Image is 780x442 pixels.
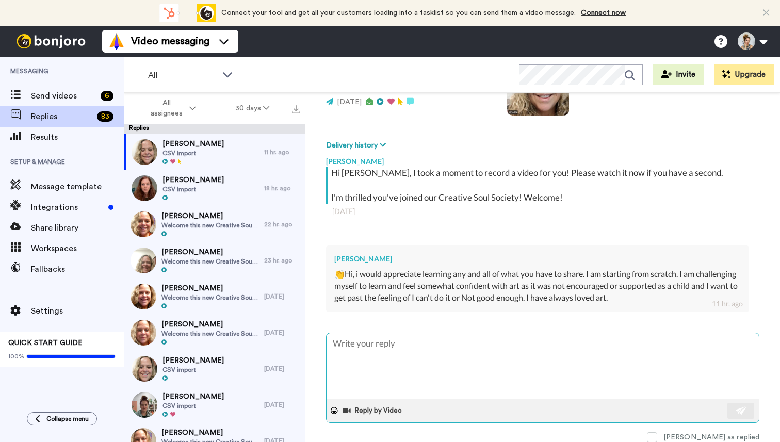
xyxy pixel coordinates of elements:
[289,101,303,116] button: Export all results that match these filters now.
[264,256,300,265] div: 23 hr. ago
[292,105,300,113] img: export.svg
[736,406,747,415] img: send-white.svg
[163,175,224,185] span: [PERSON_NAME]
[31,242,124,255] span: Workspaces
[31,90,96,102] span: Send videos
[161,428,259,438] span: [PERSON_NAME]
[27,412,97,425] button: Collapse menu
[163,391,224,402] span: [PERSON_NAME]
[97,111,113,122] div: 83
[332,206,753,217] div: [DATE]
[101,91,113,101] div: 6
[131,320,156,346] img: fb03582a-64fd-4d24-818a-d3474eeac1fe-thumb.jpg
[163,402,224,410] span: CSV import
[31,131,124,143] span: Results
[163,139,224,149] span: [PERSON_NAME]
[8,339,83,347] span: QUICK START GUIDE
[326,140,389,151] button: Delivery history
[131,284,156,309] img: 2df7aa72-d82e-4ef3-9375-de8b8ca1f24e-thumb.jpg
[31,181,124,193] span: Message template
[334,254,741,264] div: [PERSON_NAME]
[161,247,259,257] span: [PERSON_NAME]
[46,415,89,423] span: Collapse menu
[161,211,259,221] span: [PERSON_NAME]
[264,220,300,228] div: 22 hr. ago
[31,201,104,214] span: Integrations
[8,352,24,361] span: 100%
[12,34,90,48] img: bj-logo-header-white.svg
[714,64,774,85] button: Upgrade
[124,206,305,242] a: [PERSON_NAME]Welcome this new Creative Soul Society Member!22 hr. ago
[132,175,157,201] img: 65805af0-ffb3-4beb-bd56-e315b83c27ac-thumb.jpg
[161,319,259,330] span: [PERSON_NAME]
[264,365,300,373] div: [DATE]
[148,69,217,81] span: All
[161,293,259,302] span: Welcome this new Creative Soul Society Member!
[145,98,187,119] span: All assignees
[124,279,305,315] a: [PERSON_NAME]Welcome this new Creative Soul Society Member![DATE]
[216,99,289,118] button: 30 days
[131,211,156,237] img: c9259179-5e11-4210-8359-c6c9c48b67b5-thumb.jpg
[264,401,300,409] div: [DATE]
[31,222,124,234] span: Share library
[126,94,216,123] button: All assignees
[163,149,224,157] span: CSV import
[161,221,259,230] span: Welcome this new Creative Soul Society Member!
[159,4,216,22] div: animation
[124,242,305,279] a: [PERSON_NAME]Welcome this new Creative Soul Society Member!23 hr. ago
[131,248,156,273] img: 33be7b00-b668-4e05-b951-aa1c9bc055b7-thumb.jpg
[31,110,93,123] span: Replies
[264,329,300,337] div: [DATE]
[132,139,157,165] img: 318d0a87-d363-416f-a319-927d0be3f327-thumb.jpg
[31,263,124,275] span: Fallbacks
[264,148,300,156] div: 11 hr. ago
[712,299,743,309] div: 11 hr. ago
[124,315,305,351] a: [PERSON_NAME]Welcome this new Creative Soul Society Member![DATE]
[132,356,157,382] img: e4efc61e-34cf-4b82-9c28-ca2ca6e11277-thumb.jpg
[653,64,704,85] button: Invite
[581,9,626,17] a: Connect now
[264,292,300,301] div: [DATE]
[163,185,224,193] span: CSV import
[124,134,305,170] a: [PERSON_NAME]CSV import11 hr. ago
[331,167,757,204] div: Hi [PERSON_NAME], I took a moment to record a video for you! Please watch it now if you have a se...
[108,33,125,50] img: vm-color.svg
[342,403,405,418] button: Reply by Video
[132,392,157,418] img: 0aa5dec2-6f68-4306-9e77-949ba3e24288-thumb.jpg
[161,257,259,266] span: Welcome this new Creative Soul Society Member!
[163,366,224,374] span: CSV import
[163,355,224,366] span: [PERSON_NAME]
[221,9,576,17] span: Connect your tool and get all your customers loading into a tasklist so you can send them a video...
[31,305,124,317] span: Settings
[124,124,305,134] div: Replies
[124,170,305,206] a: [PERSON_NAME]CSV import18 hr. ago
[264,184,300,192] div: 18 hr. ago
[161,330,259,338] span: Welcome this new Creative Soul Society Member!
[124,387,305,423] a: [PERSON_NAME]CSV import[DATE]
[124,351,305,387] a: [PERSON_NAME]CSV import[DATE]
[334,268,741,304] div: 👏Hi, i would appreciate learning any and all of what you have to share. I am starting from scratc...
[337,99,362,106] span: [DATE]
[161,283,259,293] span: [PERSON_NAME]
[326,151,759,167] div: [PERSON_NAME]
[131,34,209,48] span: Video messaging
